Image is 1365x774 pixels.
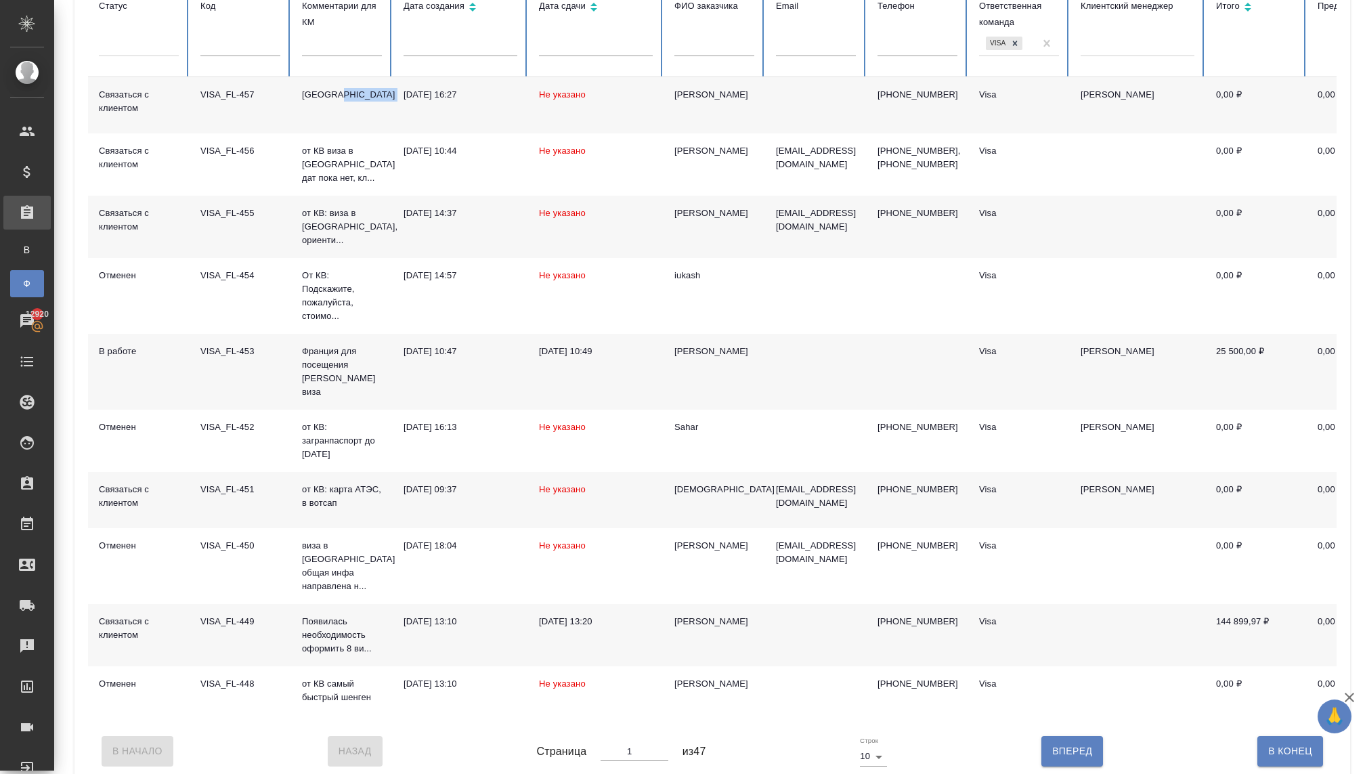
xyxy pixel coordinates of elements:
div: [PERSON_NAME] [674,677,754,691]
div: [DATE] 16:27 [404,88,517,102]
div: Visa [979,88,1059,102]
button: В Конец [1257,736,1323,766]
div: VISA_FL-455 [200,207,280,220]
div: 10 [860,747,887,766]
div: [DATE] 10:44 [404,144,517,158]
div: Отменен [99,421,179,434]
div: Visa [979,539,1059,553]
div: VISA_FL-457 [200,88,280,102]
p: [EMAIL_ADDRESS][DOMAIN_NAME] [776,539,856,566]
div: Visa [986,37,1007,51]
div: VISA_FL-452 [200,421,280,434]
span: Не указано [539,484,586,494]
span: Не указано [539,270,586,280]
p: От КВ: Подскажите, пожалуйста, стоимо... [302,269,382,323]
div: [DATE] 10:49 [539,345,653,358]
td: [PERSON_NAME] [1070,334,1205,410]
div: VISA_FL-449 [200,615,280,628]
div: VISA_FL-448 [200,677,280,691]
div: Sahar [674,421,754,434]
td: 0,00 ₽ [1205,666,1307,723]
p: [PHONE_NUMBER], [PHONE_NUMBER] [877,144,957,171]
p: от КВ виза в [GEOGRAPHIC_DATA] дат пока нет, кл... [302,144,382,185]
div: [DATE] 10:47 [404,345,517,358]
div: Visa [979,144,1059,158]
p: от КВ: карта АТЭС, в вотсап [302,483,382,510]
label: Строк [860,737,878,744]
span: Ф [17,277,37,291]
div: VISA_FL-450 [200,539,280,553]
div: VISA_FL-454 [200,269,280,282]
div: Отменен [99,269,179,282]
div: Visa [979,421,1059,434]
td: [PERSON_NAME] [1070,77,1205,133]
div: [DATE] 16:13 [404,421,517,434]
td: 0,00 ₽ [1205,528,1307,604]
td: 0,00 ₽ [1205,133,1307,196]
span: Не указано [539,208,586,218]
div: VISA_FL-451 [200,483,280,496]
button: 🙏 [1318,700,1351,733]
div: [PERSON_NAME] [674,207,754,220]
div: [DATE] 14:37 [404,207,517,220]
span: из 47 [682,744,706,760]
p: [PHONE_NUMBER] [877,421,957,434]
td: [PERSON_NAME] [1070,410,1205,472]
div: iukash [674,269,754,282]
span: В Конец [1268,743,1312,760]
p: от КВ самый быстрый шенген [302,677,382,704]
td: 0,00 ₽ [1205,258,1307,334]
div: [DATE] 09:37 [404,483,517,496]
div: Связаться с клиентом [99,615,179,642]
button: Вперед [1041,736,1103,766]
div: Связаться с клиентом [99,88,179,115]
div: [PERSON_NAME] [674,615,754,628]
span: Не указано [539,146,586,156]
p: [PHONE_NUMBER] [877,207,957,220]
div: Visa [979,207,1059,220]
span: Вперед [1052,743,1092,760]
div: Связаться с клиентом [99,144,179,171]
div: Visa [979,345,1059,358]
span: Не указано [539,679,586,689]
div: [PERSON_NAME] [674,88,754,102]
p: Появилась необходимость оформить 8 ви... [302,615,382,655]
div: Visa [979,677,1059,691]
span: Не указано [539,89,586,100]
td: 0,00 ₽ [1205,196,1307,258]
div: [DATE] 13:10 [404,677,517,691]
div: Visa [979,269,1059,282]
td: 0,00 ₽ [1205,410,1307,472]
p: от КВ: загранпаспорт до [DATE] [302,421,382,461]
p: [EMAIL_ADDRESS][DOMAIN_NAME] [776,144,856,171]
td: 144 899,97 ₽ [1205,604,1307,666]
p: [PHONE_NUMBER] [877,88,957,102]
span: 12920 [18,307,57,321]
div: [DEMOGRAPHIC_DATA] [674,483,754,496]
span: Не указано [539,422,586,432]
td: 25 500,00 ₽ [1205,334,1307,410]
p: [PHONE_NUMBER] [877,677,957,691]
div: Visa [979,615,1059,628]
div: Отменен [99,539,179,553]
span: Страница [537,744,587,760]
span: 🙏 [1323,702,1346,731]
div: VISA_FL-456 [200,144,280,158]
a: Ф [10,270,44,297]
p: [GEOGRAPHIC_DATA] [302,88,382,102]
span: Не указано [539,540,586,551]
td: [PERSON_NAME] [1070,472,1205,528]
td: 0,00 ₽ [1205,77,1307,133]
div: Отменен [99,677,179,691]
td: 0,00 ₽ [1205,472,1307,528]
div: Visa [979,483,1059,496]
div: [DATE] 13:10 [404,615,517,628]
span: В [17,243,37,257]
p: [EMAIL_ADDRESS][DOMAIN_NAME] [776,483,856,510]
p: [PHONE_NUMBER] [877,615,957,628]
div: В работе [99,345,179,358]
p: [PHONE_NUMBER] [877,539,957,553]
div: VISA_FL-453 [200,345,280,358]
p: [PHONE_NUMBER] [877,483,957,496]
a: 12920 [3,304,51,338]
